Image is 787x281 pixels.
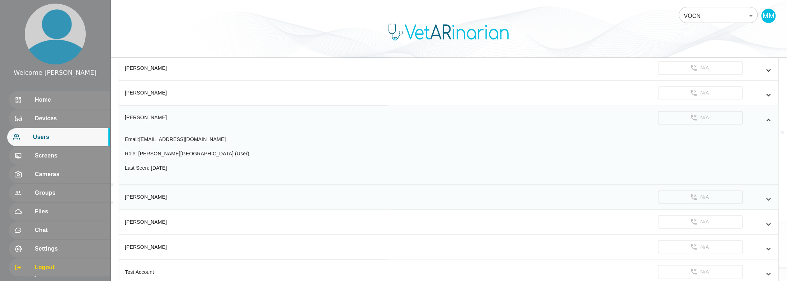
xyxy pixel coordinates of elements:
[35,189,104,197] span: Groups
[9,147,110,165] div: Screens
[9,203,110,221] div: Files
[35,170,104,179] span: Cameras
[125,193,382,200] div: [PERSON_NAME]
[14,68,96,77] div: Welcome [PERSON_NAME]
[9,240,110,258] div: Settings
[125,89,382,96] div: [PERSON_NAME]
[125,243,382,250] div: [PERSON_NAME]
[9,91,110,109] div: Home
[35,226,104,234] span: Chat
[125,268,382,275] div: Test Account
[679,6,758,26] div: VOCN
[384,23,513,41] img: Logo
[125,64,382,72] div: [PERSON_NAME]
[33,133,104,141] span: Users
[35,263,104,272] span: Logout
[125,218,382,226] div: [PERSON_NAME]
[138,151,249,156] span: [PERSON_NAME][GEOGRAPHIC_DATA] (User)
[35,151,104,160] span: Screens
[139,136,226,142] span: [EMAIL_ADDRESS][DOMAIN_NAME]
[35,96,104,104] span: Home
[761,9,776,23] div: MM
[9,110,110,127] div: Devices
[35,207,104,216] span: Files
[151,165,167,171] span: [DATE]
[125,136,249,143] div: Email :
[9,258,110,276] div: Logout
[35,244,104,253] span: Settings
[25,4,86,64] img: profile.png
[125,114,382,121] div: [PERSON_NAME]
[125,150,249,157] div: Role :
[125,164,249,171] div: Last Seen :
[9,184,110,202] div: Groups
[9,221,110,239] div: Chat
[7,128,110,146] div: Users
[9,165,110,183] div: Cameras
[35,114,104,123] span: Devices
